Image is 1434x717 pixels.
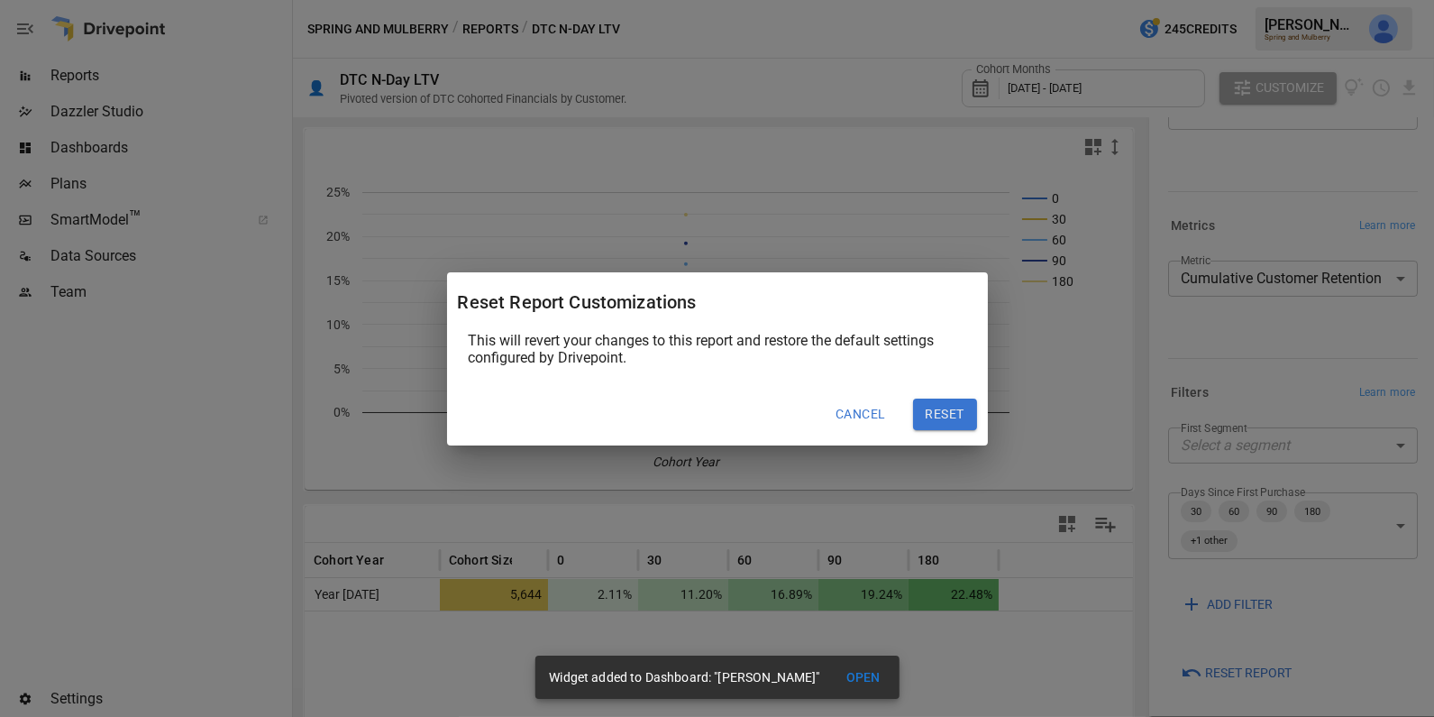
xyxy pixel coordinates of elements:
[447,332,988,384] div: This will revert your changes to this report and restore the default settings configured by Drive...
[458,288,977,317] div: Reset Report Customizations
[913,399,977,431] button: Reset
[823,399,898,431] button: Cancel
[835,661,892,694] button: OPEN
[549,661,819,694] div: Widget added to Dashboard: "[PERSON_NAME]"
